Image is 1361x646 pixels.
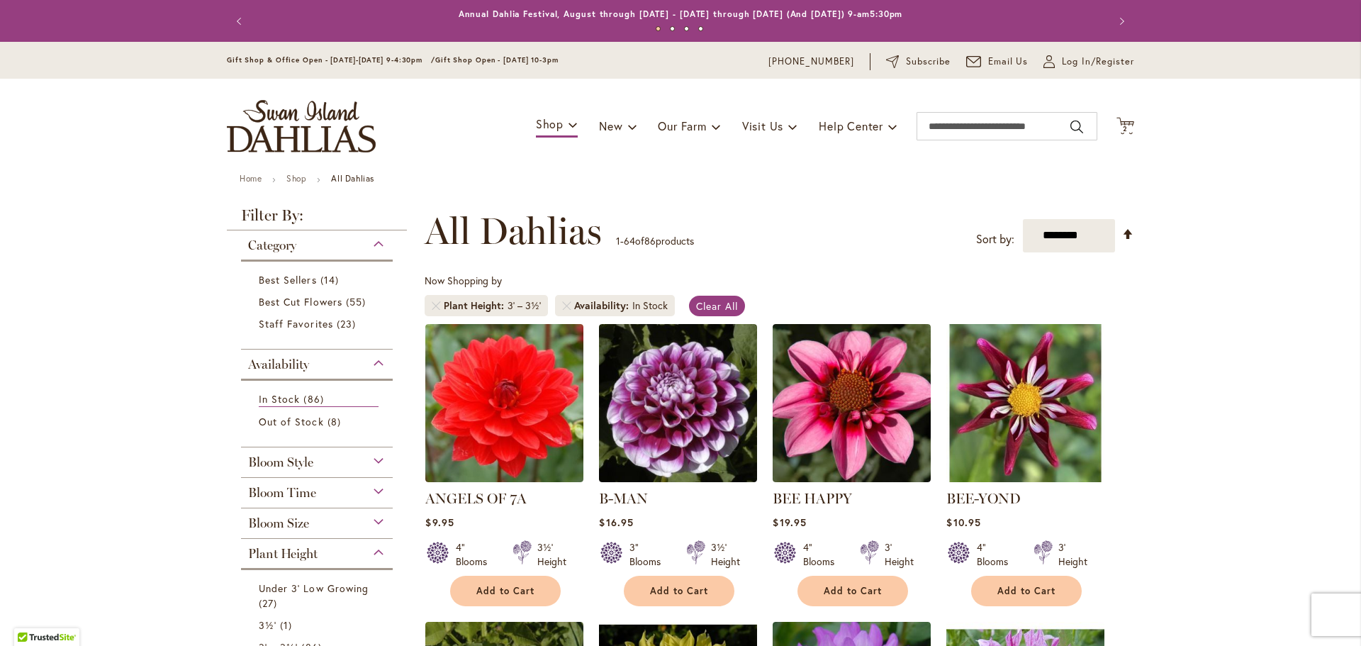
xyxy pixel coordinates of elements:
[450,576,561,606] button: Add to Cart
[773,516,806,529] span: $19.95
[1106,7,1134,35] button: Next
[696,299,738,313] span: Clear All
[259,415,324,428] span: Out of Stock
[946,490,1021,507] a: BEE-YOND
[773,324,931,482] img: BEE HAPPY
[259,317,333,330] span: Staff Favorites
[656,26,661,31] button: 1 of 4
[346,294,369,309] span: 55
[1043,55,1134,69] a: Log In/Register
[240,173,262,184] a: Home
[670,26,675,31] button: 2 of 4
[248,238,296,253] span: Category
[599,324,757,482] img: B-MAN
[459,9,903,19] a: Annual Dahlia Festival, August through [DATE] - [DATE] through [DATE] (And [DATE]) 9-am5:30pm
[327,414,345,429] span: 8
[248,455,313,470] span: Bloom Style
[259,618,276,632] span: 3½'
[337,316,359,331] span: 23
[797,576,908,606] button: Add to Cart
[259,581,369,595] span: Under 3' Low Growing
[632,299,668,313] div: In Stock
[599,472,757,485] a: B-MAN
[1062,55,1134,69] span: Log In/Register
[444,299,508,313] span: Plant Height
[971,576,1082,606] button: Add to Cart
[508,299,541,313] div: 3' – 3½'
[698,26,703,31] button: 4 of 4
[946,324,1104,482] img: BEE-YOND
[684,26,689,31] button: 3 of 4
[259,273,317,286] span: Best Sellers
[259,392,300,406] span: In Stock
[574,299,632,313] span: Availability
[997,585,1055,597] span: Add to Cart
[906,55,951,69] span: Subscribe
[599,490,648,507] a: B-MAN
[227,208,407,230] strong: Filter By:
[803,540,843,569] div: 4" Blooms
[435,55,559,65] span: Gift Shop Open - [DATE] 10-3pm
[966,55,1029,69] a: Email Us
[259,581,379,611] a: Under 3' Low Growing 27
[768,55,854,69] a: [PHONE_NUMBER]
[248,357,309,372] span: Availability
[711,540,740,569] div: 3½' Height
[259,414,379,429] a: Out of Stock 8
[562,301,571,310] a: Remove Availability In Stock
[658,118,706,133] span: Our Farm
[425,490,527,507] a: ANGELS OF 7A
[773,472,931,485] a: BEE HAPPY
[824,585,882,597] span: Add to Cart
[259,295,342,308] span: Best Cut Flowers
[773,490,852,507] a: BEE HAPPY
[248,516,309,531] span: Bloom Size
[629,540,669,569] div: 3" Blooms
[976,226,1014,252] label: Sort by:
[977,540,1016,569] div: 4" Blooms
[616,230,694,252] p: - of products
[227,55,435,65] span: Gift Shop & Office Open - [DATE]-[DATE] 9-4:30pm /
[1116,117,1134,136] button: 2
[476,585,534,597] span: Add to Cart
[742,118,783,133] span: Visit Us
[886,55,951,69] a: Subscribe
[227,100,376,152] a: store logo
[616,234,620,247] span: 1
[988,55,1029,69] span: Email Us
[644,234,656,247] span: 86
[425,472,583,485] a: ANGELS OF 7A
[537,540,566,569] div: 3½' Height
[227,7,255,35] button: Previous
[425,210,602,252] span: All Dahlias
[689,296,745,316] a: Clear All
[259,596,281,611] span: 27
[259,618,379,633] a: 3½' 1
[624,234,635,247] span: 64
[248,546,318,562] span: Plant Height
[11,596,50,635] iframe: Launch Accessibility Center
[425,516,454,529] span: $9.95
[248,485,316,501] span: Bloom Time
[259,391,379,407] a: In Stock 86
[303,391,327,406] span: 86
[425,324,583,482] img: ANGELS OF 7A
[1123,124,1128,133] span: 2
[536,116,564,131] span: Shop
[1058,540,1087,569] div: 3' Height
[599,516,633,529] span: $16.95
[650,585,708,597] span: Add to Cart
[624,576,734,606] button: Add to Cart
[819,118,883,133] span: Help Center
[259,294,379,309] a: Best Cut Flowers
[456,540,495,569] div: 4" Blooms
[432,301,440,310] a: Remove Plant Height 3' – 3½'
[885,540,914,569] div: 3' Height
[331,173,374,184] strong: All Dahlias
[599,118,622,133] span: New
[946,516,980,529] span: $10.95
[946,472,1104,485] a: BEE-YOND
[286,173,306,184] a: Shop
[259,316,379,331] a: Staff Favorites
[259,272,379,287] a: Best Sellers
